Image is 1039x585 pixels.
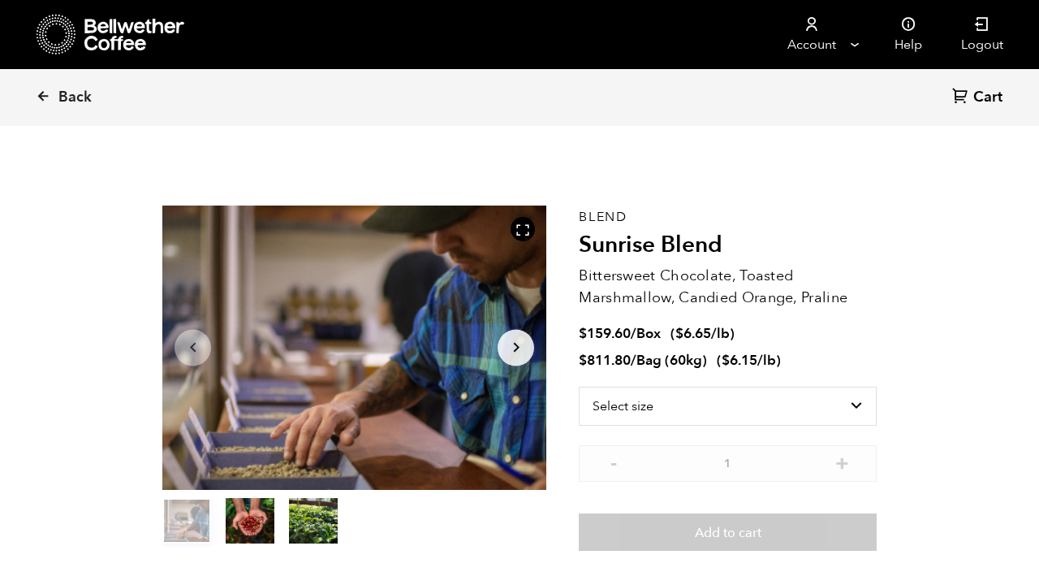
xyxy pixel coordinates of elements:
[579,324,587,343] span: $
[631,351,636,370] span: /
[973,88,1002,107] span: Cart
[717,351,781,370] span: ( )
[670,324,735,343] span: ( )
[579,351,631,370] bdi: 811.80
[757,351,776,370] span: /lb
[579,324,631,343] bdi: 159.60
[711,324,730,343] span: /lb
[675,324,711,343] bdi: 6.65
[636,351,707,370] span: Bag (60kg)
[579,232,877,259] h2: Sunrise Blend
[58,88,92,107] span: Back
[579,265,877,309] p: Bittersweet Chocolate, Toasted Marshmallow, Candied Orange, Praline
[579,351,587,370] span: $
[722,351,757,370] bdi: 6.15
[603,453,623,470] button: -
[832,453,852,470] button: +
[631,324,636,343] span: /
[636,324,661,343] span: Box
[952,87,1007,109] a: Cart
[579,513,877,551] button: Add to cart
[722,351,730,370] span: $
[675,324,683,343] span: $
